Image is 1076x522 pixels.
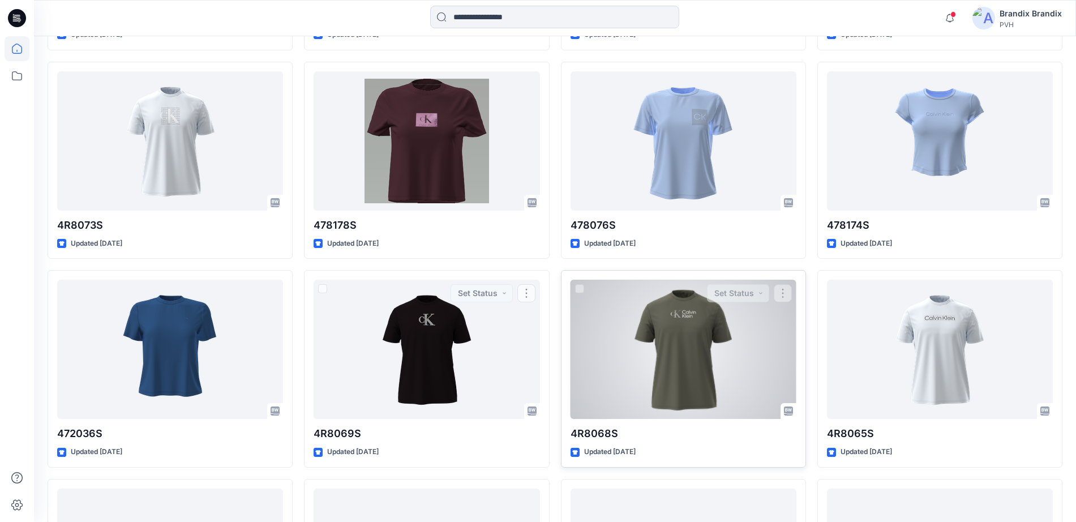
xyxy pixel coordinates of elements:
a: 478076S [571,71,796,211]
p: 4R8068S [571,426,796,442]
p: 472036S [57,426,283,442]
p: 478174S [827,217,1053,233]
p: Updated [DATE] [327,238,379,250]
a: 4R8068S [571,280,796,419]
p: Updated [DATE] [584,446,636,458]
p: 4R8065S [827,426,1053,442]
p: 478076S [571,217,796,233]
a: 478178S [314,71,539,211]
div: PVH [1000,20,1062,29]
p: 478178S [314,217,539,233]
p: 4R8069S [314,426,539,442]
p: 4R8073S [57,217,283,233]
p: Updated [DATE] [71,446,122,458]
a: 472036S [57,280,283,419]
p: Updated [DATE] [841,446,892,458]
div: Brandix Brandix [1000,7,1062,20]
p: Updated [DATE] [841,238,892,250]
p: Updated [DATE] [71,238,122,250]
a: 4R8073S [57,71,283,211]
p: Updated [DATE] [584,238,636,250]
p: Updated [DATE] [327,446,379,458]
img: avatar [972,7,995,29]
a: 4R8065S [827,280,1053,419]
a: 478174S [827,71,1053,211]
a: 4R8069S [314,280,539,419]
